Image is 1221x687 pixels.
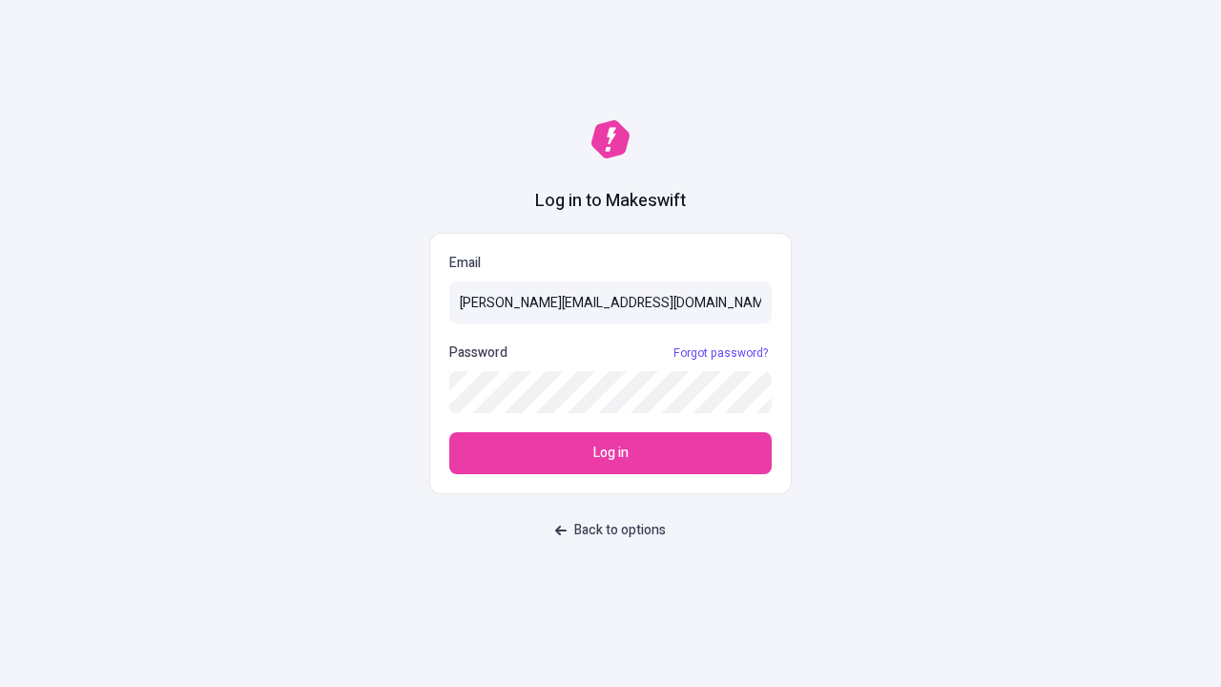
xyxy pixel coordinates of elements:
[670,345,772,361] a: Forgot password?
[535,189,686,214] h1: Log in to Makeswift
[449,432,772,474] button: Log in
[449,343,507,364] p: Password
[593,443,629,464] span: Log in
[544,513,677,548] button: Back to options
[449,253,772,274] p: Email
[574,520,666,541] span: Back to options
[449,281,772,323] input: Email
